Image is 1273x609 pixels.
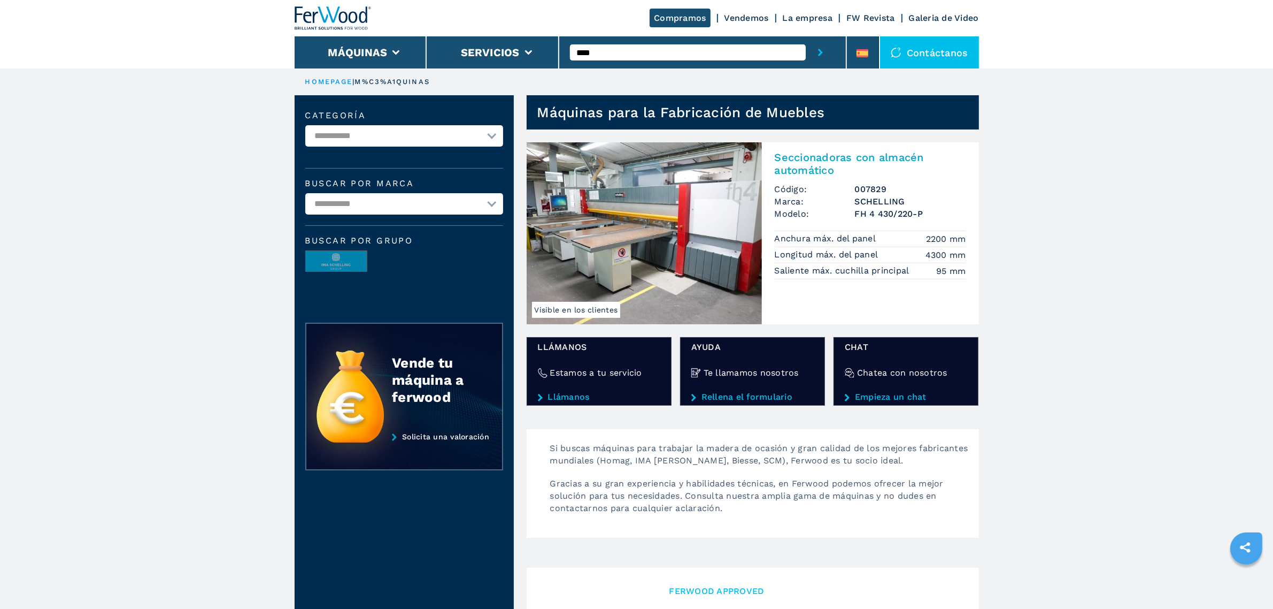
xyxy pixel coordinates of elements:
div: Contáctanos [880,36,979,68]
span: Marca: [775,195,855,208]
a: Vendemos [724,13,769,23]
a: FW Revista [846,13,895,23]
span: Visible en los clientes [532,302,621,318]
span: | [352,78,354,86]
img: Contáctanos [891,47,901,58]
em: 95 mm [936,265,966,277]
em: 2200 mm [926,233,966,245]
a: HOMEPAGE [305,78,353,86]
h3: 007829 [855,183,966,195]
a: Rellena el formulario [691,392,814,402]
h3: FH 4 430/220-P [855,208,966,220]
h4: Chatea con nosotros [857,367,947,379]
p: Saliente máx. cuchilla principal [775,265,912,277]
em: 4300 mm [925,249,966,261]
span: Llámanos [538,341,660,353]
label: categoría [305,111,503,120]
img: Te llamamos nosotros [691,368,701,378]
h3: SCHELLING [855,195,966,208]
p: Si buscas máquinas para trabajar la madera de ocasión y gran calidad de los mejores fabricantes m... [539,442,979,477]
img: Seccionadoras con almacén automático SCHELLING FH 4 430/220-P [527,142,762,324]
span: Modelo: [775,208,855,220]
img: Ferwood [295,6,372,30]
p: Longitud máx. del panel [775,249,881,261]
img: Estamos a tu servicio [538,368,547,378]
a: Seccionadoras con almacén automático SCHELLING FH 4 430/220-PVisible en los clientesSeccionadoras... [527,142,979,324]
a: sharethis [1232,534,1259,561]
a: Llámanos [538,392,660,402]
button: Máquinas [328,46,387,59]
h4: Estamos a tu servicio [550,367,642,379]
label: Buscar por marca [305,179,503,188]
span: Ferwood Approved [669,585,962,597]
p: m%C3%A1quinas [355,77,430,87]
button: Servicios [461,46,520,59]
p: Anchura máx. del panel [775,233,879,245]
span: Código: [775,183,855,195]
a: La empresa [783,13,833,23]
iframe: Chat [1228,561,1265,601]
h2: Seccionadoras con almacén automático [775,151,966,177]
button: submit-button [806,36,835,68]
a: Compramos [650,9,710,27]
img: Chatea con nosotros [845,368,854,378]
span: Buscar por grupo [305,237,503,245]
span: Ayuda [691,341,814,353]
h1: Máquinas para la Fabricación de Muebles [537,104,825,121]
a: Solicita una valoración [305,432,503,471]
a: Galeria de Video [909,13,979,23]
h4: Te llamamos nosotros [704,367,799,379]
img: image [306,251,367,272]
p: Gracias a su gran experiencia y habilidades técnicas, en Ferwood podemos ofrecer la mejor solució... [539,477,979,525]
span: Chat [845,341,967,353]
a: Empieza un chat [845,392,967,402]
div: Vende tu máquina a ferwood [392,354,481,406]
